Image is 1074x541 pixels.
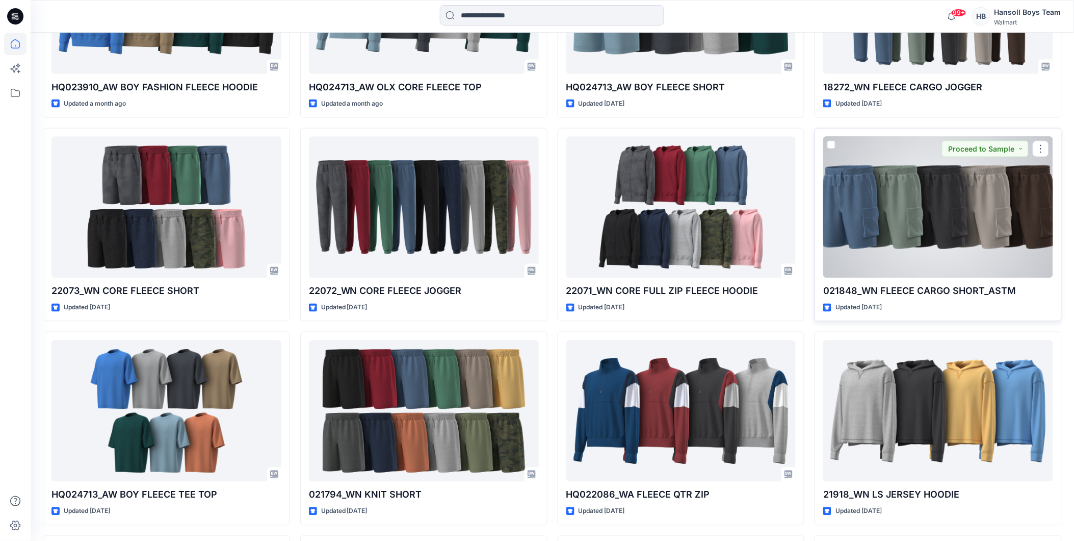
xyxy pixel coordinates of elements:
p: 021848_WN FLEECE CARGO SHORT_ASTM [823,284,1053,299]
p: 22072_WN CORE FLEECE JOGGER [309,284,539,299]
a: HQ022086_WA FLEECE QTR ZIP [566,340,796,482]
a: 21918_WN LS JERSEY HOODIE [823,340,1053,482]
div: Walmart [994,18,1061,26]
div: Hansoll Boys Team [994,6,1061,18]
p: Updated [DATE] [579,99,625,109]
a: 22071_WN CORE FULL ZIP FLEECE HOODIE [566,137,796,278]
p: HQ024713_AW BOY FLEECE SHORT [566,80,796,94]
a: HQ024713_AW BOY FLEECE TEE TOP [51,340,281,482]
p: HQ024713_AW BOY FLEECE TEE TOP [51,488,281,502]
p: 22073_WN CORE FLEECE SHORT [51,284,281,299]
span: 99+ [951,9,966,17]
p: Updated [DATE] [835,506,882,517]
p: Updated [DATE] [579,303,625,313]
a: 021848_WN FLEECE CARGO SHORT_ASTM [823,137,1053,278]
p: Updated [DATE] [321,506,368,517]
a: 021794_WN KNIT SHORT [309,340,539,482]
p: Updated [DATE] [835,99,882,109]
p: Updated [DATE] [64,303,110,313]
p: 18272_WN FLEECE CARGO JOGGER [823,80,1053,94]
p: Updated [DATE] [321,303,368,313]
p: Updated [DATE] [64,506,110,517]
p: Updated a month ago [321,99,383,109]
a: 22073_WN CORE FLEECE SHORT [51,137,281,278]
p: Updated a month ago [64,99,126,109]
p: Updated [DATE] [579,506,625,517]
a: 22072_WN CORE FLEECE JOGGER [309,137,539,278]
p: HQ023910_AW BOY FASHION FLEECE HOODIE [51,80,281,94]
p: HQ022086_WA FLEECE QTR ZIP [566,488,796,502]
p: HQ024713_AW OLX CORE FLEECE TOP [309,80,539,94]
div: HB [972,7,990,26]
p: Updated [DATE] [835,303,882,313]
p: 21918_WN LS JERSEY HOODIE [823,488,1053,502]
p: 021794_WN KNIT SHORT [309,488,539,502]
p: 22071_WN CORE FULL ZIP FLEECE HOODIE [566,284,796,299]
